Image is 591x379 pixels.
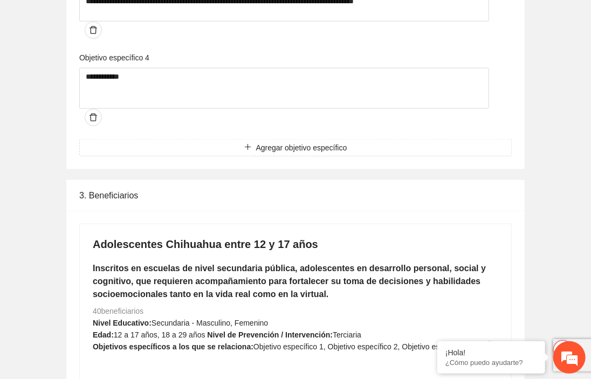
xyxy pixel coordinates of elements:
[93,343,253,352] strong: Objetivos específicos a los que se relaciona:
[152,319,268,328] span: Secundaria - Masculino, Femenino
[56,55,181,69] div: Chatee con nosotros ahora
[445,359,537,367] p: ¿Cómo puedo ayudarte?
[79,52,149,64] label: Objetivo específico 4
[93,263,498,301] h5: Inscritos en escuelas de nivel secundaria pública, adolescentes en desarrollo personal, social y ...
[63,126,149,235] span: Estamos en línea.
[85,22,102,39] button: delete
[93,319,152,328] strong: Nivel Educativo:
[85,113,101,122] span: delete
[244,143,252,152] span: plus
[93,307,143,316] span: 40 beneficiarios
[256,142,347,154] span: Agregar objetivo específico
[177,5,203,31] div: Minimizar ventana de chat en vivo
[114,331,205,340] span: 12 a 17 años, 18 a 29 años
[85,26,101,35] span: delete
[93,331,114,340] strong: Edad:
[445,348,537,357] div: ¡Hola!
[85,109,102,126] button: delete
[79,139,512,156] button: plusAgregar objetivo específico
[79,180,512,211] div: 3. Beneficiarios
[207,331,333,340] strong: Nivel de Prevención / Intervención:
[5,259,205,297] textarea: Escriba su mensaje y pulse “Intro”
[333,331,361,340] span: Terciaria
[253,343,472,352] span: Objetivo específico 1, Objetivo específico 2, Objetivo específico 3
[93,237,498,252] h4: Adolescentes Chihuahua entre 12 y 17 años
